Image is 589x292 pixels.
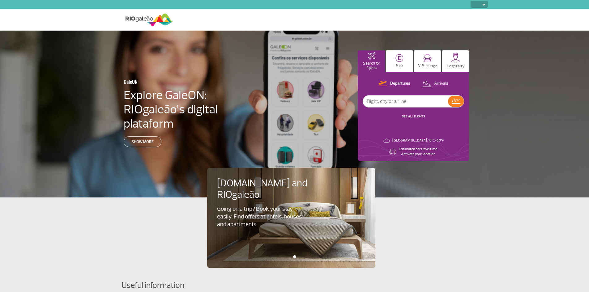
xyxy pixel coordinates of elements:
img: airplaneHomeActive.svg [368,52,375,60]
button: Hospitality [442,50,469,72]
p: [GEOGRAPHIC_DATA]: 16°C/60°F [392,138,444,143]
p: Going on a trip? Book your stay easily. Find offers at hotels, houses and apartments [217,205,305,228]
h4: [DOMAIN_NAME] and RIOgaleão [217,178,315,201]
img: vipRoom.svg [423,54,432,62]
p: Park [395,64,403,68]
p: Estimated car travel time: Activate your location [399,147,438,157]
p: VIP Lounge [418,64,437,68]
h4: Explore GaleON: RIOgaleão’s digital plataform [124,88,257,131]
input: Flight, city or airline [363,95,448,107]
a: [DOMAIN_NAME] and RIOgaleãoGoing on a trip? Book your stay easily. Find offers at hotels, houses ... [217,178,365,228]
p: Search for flights [361,61,382,70]
img: carParkingHome.svg [395,54,403,62]
img: hospitality.svg [451,53,460,62]
p: Departures [390,81,410,87]
button: VIP Lounge [414,50,441,72]
p: Arrivals [434,81,448,87]
a: Show more [124,136,161,147]
button: SEE ALL FLIGHTS [400,114,427,119]
p: Hospitality [447,64,464,69]
h4: Useful information [122,280,468,291]
button: Park [386,50,413,72]
a: SEE ALL FLIGHTS [402,114,425,118]
button: Search for flights [358,50,385,72]
button: Departures [377,80,412,88]
h3: GaleON [124,75,227,88]
button: Arrivals [420,80,450,88]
